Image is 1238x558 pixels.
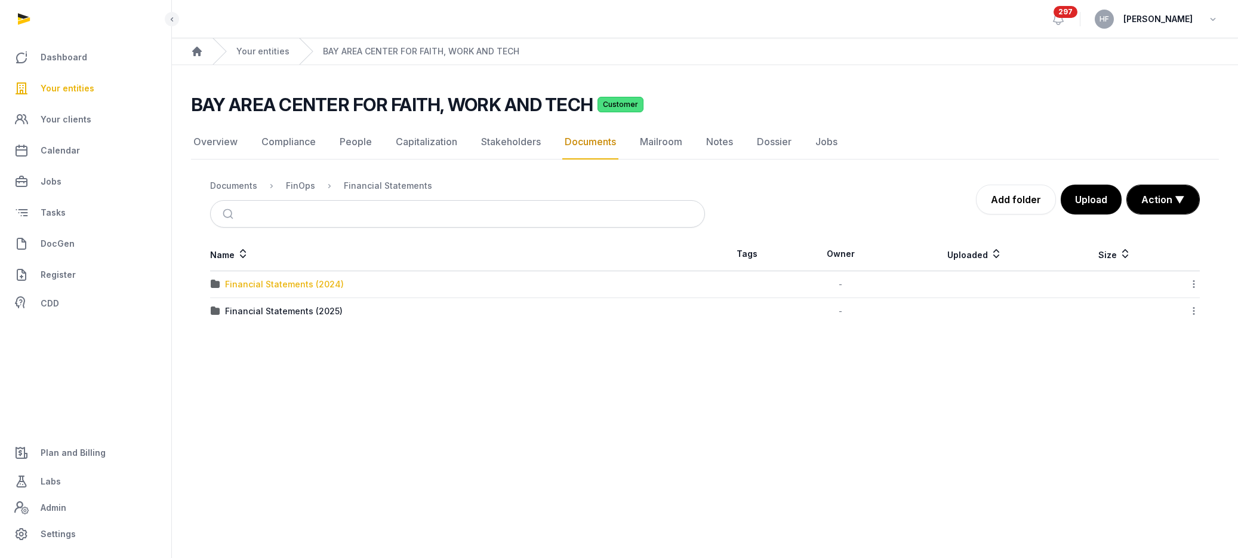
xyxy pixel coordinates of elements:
[286,180,315,192] div: FinOps
[1100,16,1109,23] span: HF
[41,143,80,158] span: Calendar
[1095,10,1114,29] button: HF
[191,125,1219,160] nav: Tabs
[41,446,106,460] span: Plan and Billing
[790,237,892,271] th: Owner
[813,125,840,160] a: Jobs
[704,125,735,160] a: Notes
[41,268,76,282] span: Register
[211,280,220,289] img: folder.svg
[1127,185,1199,214] button: Action ▼
[225,278,344,290] div: Financial Statements (2024)
[1054,6,1077,18] span: 297
[754,125,794,160] a: Dossier
[598,97,643,112] span: Customer
[10,467,162,496] a: Labs
[210,171,705,200] nav: Breadcrumb
[10,229,162,258] a: DocGen
[41,112,91,127] span: Your clients
[344,180,432,192] div: Financial Statements
[172,38,1238,65] nav: Breadcrumb
[10,105,162,134] a: Your clients
[10,439,162,467] a: Plan and Billing
[393,125,460,160] a: Capitalization
[10,520,162,548] a: Settings
[41,174,61,189] span: Jobs
[210,237,705,271] th: Name
[41,501,66,515] span: Admin
[191,125,240,160] a: Overview
[976,185,1056,214] a: Add folder
[10,167,162,196] a: Jobs
[10,136,162,165] a: Calendar
[891,237,1058,271] th: Uploaded
[259,125,318,160] a: Compliance
[41,237,75,251] span: DocGen
[10,43,162,72] a: Dashboard
[337,125,374,160] a: People
[41,50,87,65] span: Dashboard
[562,125,618,160] a: Documents
[41,206,66,220] span: Tasks
[41,527,76,541] span: Settings
[215,201,244,227] button: Submit
[10,74,162,103] a: Your entities
[41,474,61,489] span: Labs
[705,237,790,271] th: Tags
[211,306,220,316] img: folder.svg
[1058,237,1171,271] th: Size
[790,298,892,325] td: -
[10,198,162,227] a: Tasks
[1061,185,1122,214] button: Upload
[323,45,519,57] a: BAY AREA CENTER FOR FAITH, WORK AND TECH
[10,496,162,520] a: Admin
[1123,12,1193,26] span: [PERSON_NAME]
[790,271,892,298] td: -
[41,81,94,96] span: Your entities
[638,125,685,160] a: Mailroom
[10,260,162,289] a: Register
[236,45,290,57] a: Your entities
[41,296,59,311] span: CDD
[10,292,162,315] a: CDD
[225,305,343,317] div: Financial Statements (2025)
[479,125,543,160] a: Stakeholders
[210,180,257,192] div: Documents
[191,94,593,115] h2: BAY AREA CENTER FOR FAITH, WORK AND TECH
